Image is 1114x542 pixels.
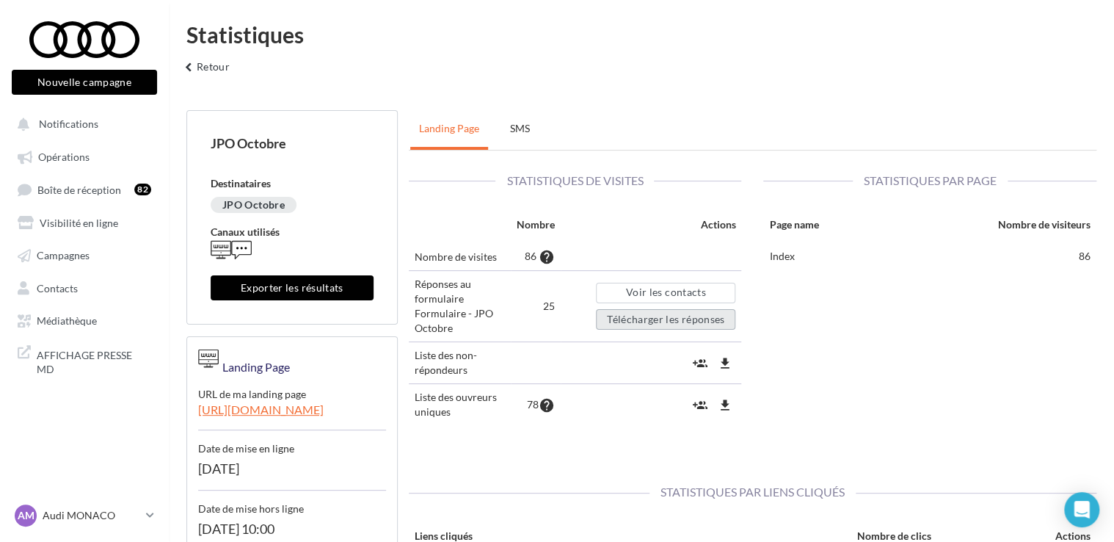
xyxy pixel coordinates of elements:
[211,225,280,238] span: Canaux utilisés
[211,275,374,300] button: Exporter les résultats
[211,197,296,213] div: JPO Octobre
[37,345,151,377] span: AFFICHAGE PRESSE MD
[409,271,511,342] td: Réponses au formulaire Formulaire - JPO Octobre
[198,402,386,430] a: [URL][DOMAIN_NAME]
[198,456,386,491] div: [DATE]
[40,216,118,228] span: Visibilité en ligne
[511,271,561,342] td: 25
[495,173,654,187] span: Statistiques de visites
[9,339,160,383] a: AFFICHAGE PRESSE MD
[410,110,488,147] a: landing page
[491,110,550,147] a: SMS
[689,351,711,375] button: group_add
[9,241,160,267] a: Campagnes
[887,212,1096,243] th: Nombre de visiteurs
[409,384,511,426] td: Liste des ouvreurs uniques
[539,250,555,264] i: help
[211,134,374,153] div: JPO Octobre
[763,212,886,243] th: Page name
[853,173,1008,187] span: Statistiques par page
[596,309,735,330] button: Télécharger les réponses
[9,306,160,333] a: Médiathèque
[689,393,711,417] button: group_add
[18,508,34,523] span: AM
[713,393,735,417] button: file_download
[43,508,140,523] p: Audi MONACO
[9,176,160,203] a: Boîte de réception82
[539,398,555,413] i: help
[37,314,97,327] span: Médiathèque
[511,212,561,243] th: Nombre
[649,485,856,499] span: Statistiques par liens cliqués
[9,110,154,137] button: Notifications
[713,351,735,375] button: file_download
[39,118,98,130] span: Notifications
[511,384,561,426] td: 78
[37,249,90,261] span: Campagnes
[9,209,160,235] a: Visibilité en ligne
[12,502,157,530] a: AM Audi MONACO
[9,274,160,300] a: Contacts
[37,183,121,195] span: Boîte de réception
[525,250,536,262] span: 86
[717,356,732,371] i: file_download
[561,212,742,243] th: Actions
[134,184,151,195] div: 82
[175,57,236,87] button: Retour
[12,70,157,95] button: Nouvelle campagne
[38,151,90,163] span: Opérations
[186,24,1096,46] div: Statistiques
[181,60,197,75] i: keyboard_arrow_left
[717,398,732,413] i: file_download
[219,348,290,376] div: landing page
[887,243,1096,270] td: 86
[693,398,707,413] i: group_add
[37,281,78,294] span: Contacts
[409,243,511,271] td: Nombre de visites
[596,283,735,303] a: Voir les contacts
[198,376,386,402] div: URL de ma landing page
[763,243,886,270] td: Index
[198,430,386,456] div: Date de mise en ligne
[693,356,707,371] i: group_add
[1064,492,1099,527] div: Open Intercom Messenger
[9,142,160,169] a: Opérations
[198,491,386,516] div: Date de mise hors ligne
[211,177,271,189] span: Destinataires
[409,342,511,384] td: Liste des non-répondeurs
